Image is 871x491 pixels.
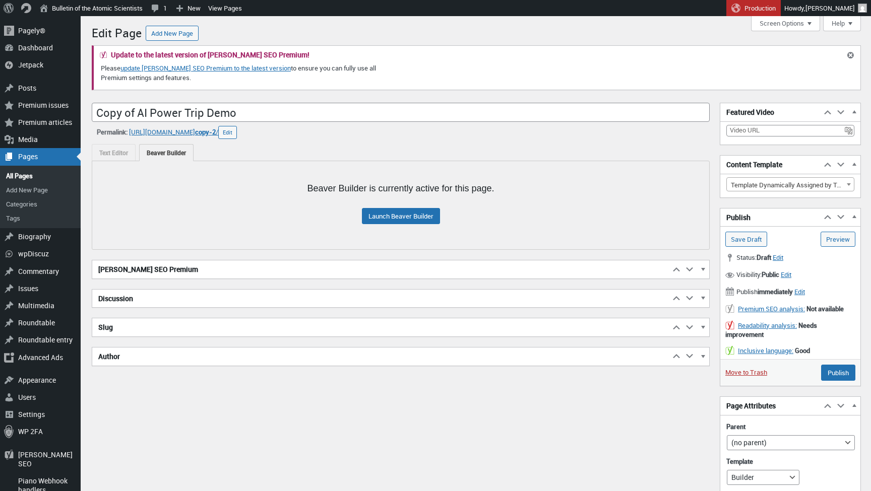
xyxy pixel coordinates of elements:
input: Publish [821,365,855,381]
span: [PERSON_NAME] [805,4,855,13]
span: copy-2 [195,127,216,136]
a: Readability analysis: [738,321,797,330]
h1: Edit Page [92,21,142,43]
strong: Needs improvement [725,321,817,339]
span: Template Dynamically Assigned by Toolset [726,177,854,191]
h3: Beaver Builder is currently active for this page. [92,184,709,193]
b: immediately [758,287,793,296]
a: Launch Beaver Builder [362,208,440,224]
a: [URL][DOMAIN_NAME]copy-2/ [129,127,218,136]
h2: Content Template [720,156,821,174]
a: Preview [821,232,855,247]
input: Save Draft [725,232,767,247]
button: Screen Options [751,16,820,31]
a: Move to Trash [725,368,767,377]
a: update [PERSON_NAME] SEO Premium to the latest version [120,63,291,73]
span: Publish [725,286,794,297]
a: Premium SEO analysis: [738,304,805,313]
span: Edit [773,253,783,262]
div: ‎ [92,126,710,139]
h2: Page Attributes [720,397,821,415]
strong: Not available [806,304,844,313]
h2: Featured Video [720,103,821,121]
h2: Publish [720,208,821,227]
a: Inclusive language: [738,346,793,355]
span: Edit [794,287,805,296]
strong: Permalink: [97,127,128,136]
label: Parent [726,422,745,431]
h2: Discussion [92,290,670,308]
p: Please to ensure you can fully use all Premium settings and features. [100,62,404,84]
label: Template [726,457,753,466]
a: Text Editor [92,144,136,161]
button: Help [823,16,861,31]
span: Draft [757,253,771,262]
span: Public [762,270,779,279]
h2: Update to the latest version of [PERSON_NAME] SEO Premium! [111,51,309,58]
a: Beaver Builder [139,144,194,161]
a: Add New Page [146,26,199,41]
span: Template Dynamically Assigned by Toolset [727,178,854,192]
span: Edit [781,270,791,279]
div: Status: [720,250,860,267]
h2: [PERSON_NAME] SEO Premium [92,260,670,278]
strong: Good [795,346,810,355]
button: Edit permalink [218,126,237,139]
h2: Author [92,347,670,366]
h2: Slug [92,318,670,336]
div: Visibility: [720,267,860,284]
